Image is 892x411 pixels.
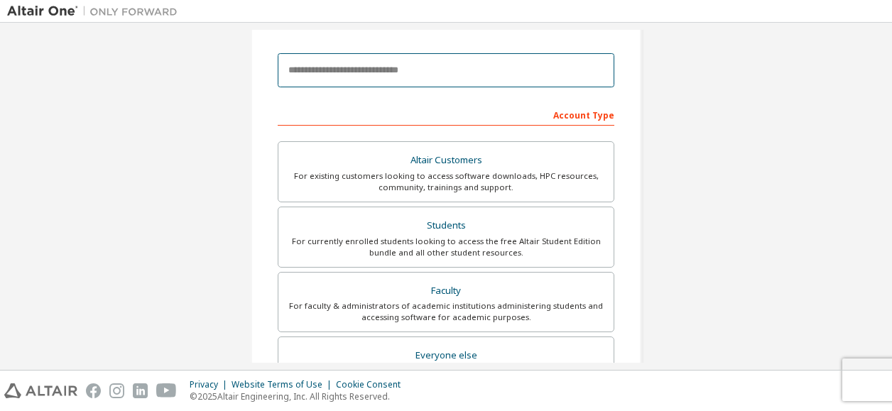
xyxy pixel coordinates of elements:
[336,379,409,390] div: Cookie Consent
[133,383,148,398] img: linkedin.svg
[287,346,605,366] div: Everyone else
[109,383,124,398] img: instagram.svg
[190,390,409,402] p: © 2025 Altair Engineering, Inc. All Rights Reserved.
[287,281,605,301] div: Faculty
[190,379,232,390] div: Privacy
[156,383,177,398] img: youtube.svg
[287,236,605,258] div: For currently enrolled students looking to access the free Altair Student Edition bundle and all ...
[287,150,605,170] div: Altair Customers
[287,300,605,323] div: For faculty & administrators of academic institutions administering students and accessing softwa...
[232,379,336,390] div: Website Terms of Use
[4,383,77,398] img: altair_logo.svg
[287,216,605,236] div: Students
[278,103,614,126] div: Account Type
[86,383,101,398] img: facebook.svg
[287,170,605,193] div: For existing customers looking to access software downloads, HPC resources, community, trainings ...
[7,4,185,18] img: Altair One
